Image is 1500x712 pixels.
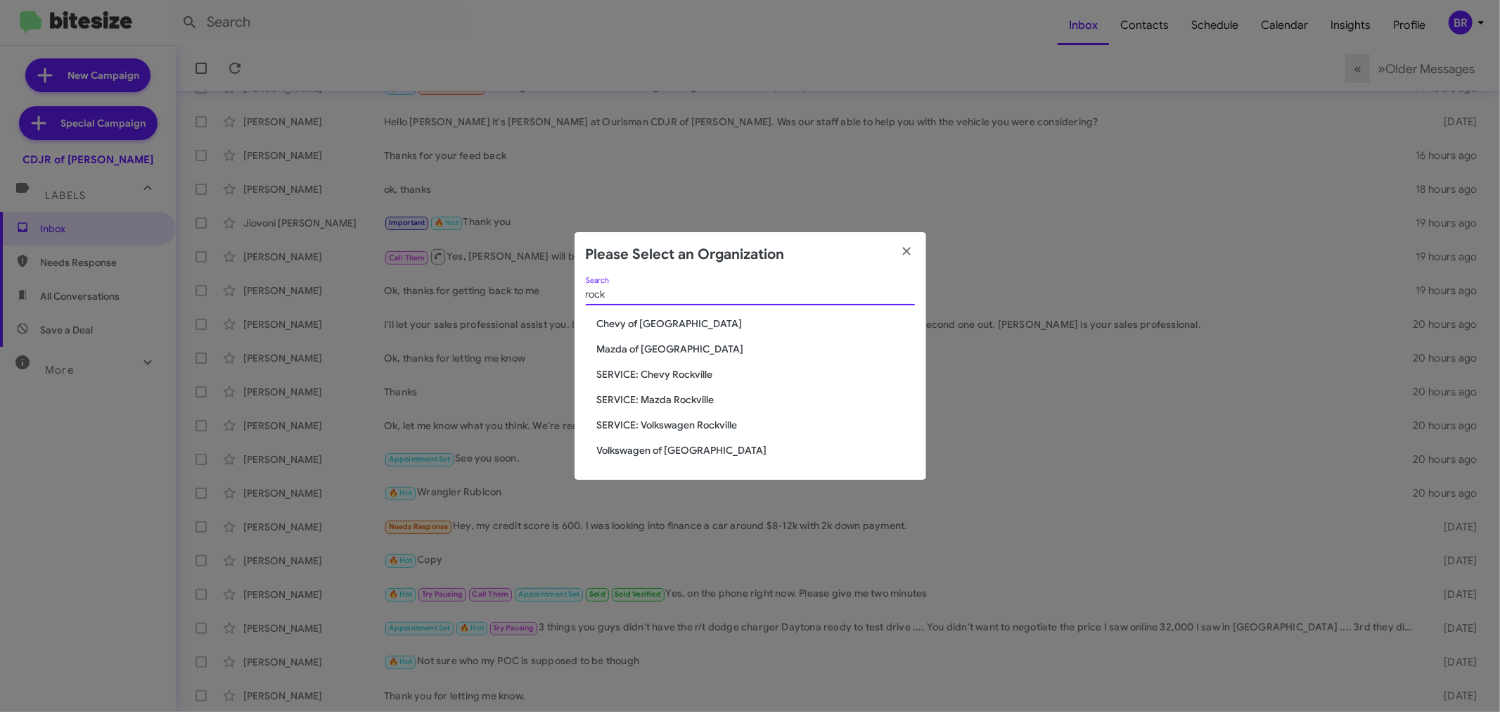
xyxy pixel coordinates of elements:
span: SERVICE: Mazda Rockville [597,393,915,407]
h2: Please Select an Organization [586,243,785,266]
span: Chevy of [GEOGRAPHIC_DATA] [597,317,915,331]
span: Mazda of [GEOGRAPHIC_DATA] [597,342,915,356]
span: SERVICE: Chevy Rockville [597,367,915,381]
span: Volkswagen of [GEOGRAPHIC_DATA] [597,443,915,457]
span: SERVICE: Volkswagen Rockville [597,418,915,432]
